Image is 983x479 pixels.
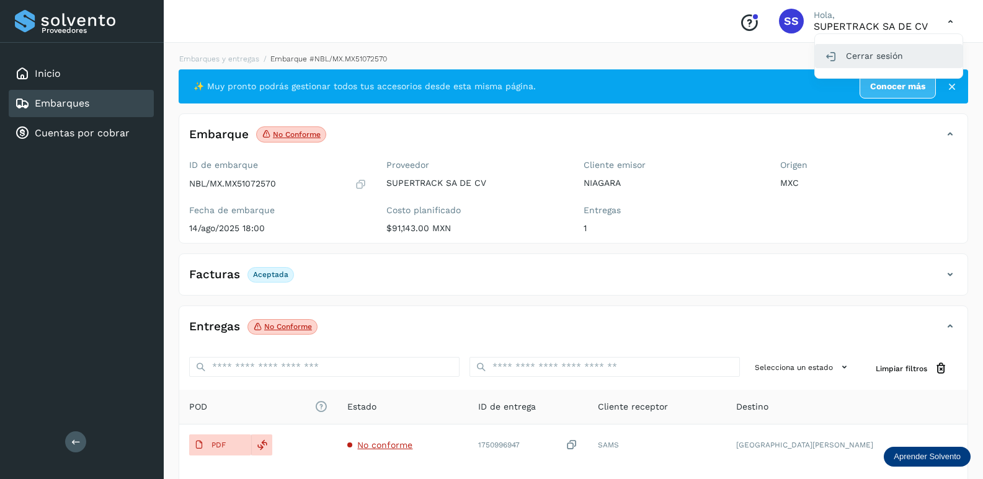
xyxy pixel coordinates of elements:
[9,120,154,147] div: Cuentas por cobrar
[894,452,961,462] p: Aprender Solvento
[9,90,154,117] div: Embarques
[9,60,154,87] div: Inicio
[35,127,130,139] a: Cuentas por cobrar
[42,26,149,35] p: Proveedores
[35,97,89,109] a: Embarques
[815,44,963,68] div: Cerrar sesión
[884,447,971,467] div: Aprender Solvento
[35,68,61,79] a: Inicio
